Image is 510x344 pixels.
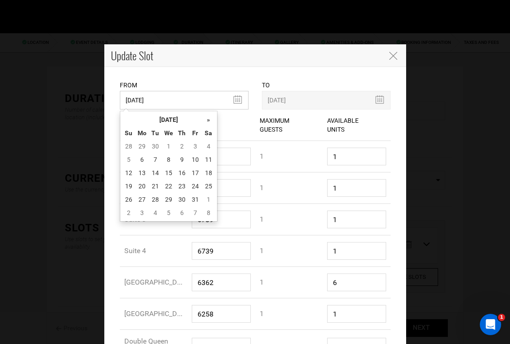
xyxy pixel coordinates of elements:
[149,180,162,193] td: 21
[323,109,391,141] div: Available Units
[202,193,215,206] td: 1
[149,206,162,219] td: 4
[189,206,202,219] td: 7
[135,153,149,166] td: 6
[189,140,202,153] td: 3
[202,126,215,140] th: Sa
[260,215,264,223] span: 1
[189,126,202,140] th: Fr
[189,153,202,166] td: 10
[162,126,175,140] th: We
[149,166,162,180] td: 14
[149,193,162,206] td: 28
[124,246,146,255] span: Suite 4
[260,246,264,255] span: 1
[498,314,505,321] span: 1
[120,81,137,90] label: From
[135,166,149,180] td: 13
[124,309,191,318] span: [GEOGRAPHIC_DATA]
[189,180,202,193] td: 24
[162,166,175,180] td: 15
[122,140,135,153] td: 28
[135,193,149,206] td: 27
[175,193,189,206] td: 30
[122,166,135,180] td: 12
[122,206,135,219] td: 2
[202,113,215,126] th: »
[122,153,135,166] td: 5
[260,309,264,318] span: 1
[149,140,162,153] td: 30
[175,180,189,193] td: 23
[189,166,202,180] td: 17
[187,109,255,132] div: Price
[135,206,149,219] td: 3
[175,153,189,166] td: 9
[122,126,135,140] th: Su
[135,113,202,126] th: [DATE]
[202,166,215,180] td: 18
[189,193,202,206] td: 31
[175,166,189,180] td: 16
[260,184,264,192] span: 1
[162,140,175,153] td: 1
[120,109,188,141] div: Accommodation Type
[162,153,175,166] td: 8
[149,126,162,140] th: Tu
[124,215,146,223] span: Suite 3
[202,206,215,219] td: 8
[135,140,149,153] td: 29
[111,48,380,63] h4: Update Slot
[135,126,149,140] th: Mo
[255,109,323,141] div: Maximum Guests
[175,140,189,153] td: 2
[135,180,149,193] td: 20
[260,278,264,286] span: 1
[202,140,215,153] td: 4
[388,51,397,60] button: Close
[260,152,264,160] span: 1
[162,193,175,206] td: 29
[262,81,270,90] label: To
[122,193,135,206] td: 26
[202,153,215,166] td: 11
[480,314,501,335] iframe: Intercom live chat
[202,180,215,193] td: 25
[120,91,249,109] input: Select Start Date
[122,180,135,193] td: 19
[124,278,191,286] span: [GEOGRAPHIC_DATA]
[175,206,189,219] td: 6
[162,180,175,193] td: 22
[175,126,189,140] th: Th
[149,153,162,166] td: 7
[162,206,175,219] td: 5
